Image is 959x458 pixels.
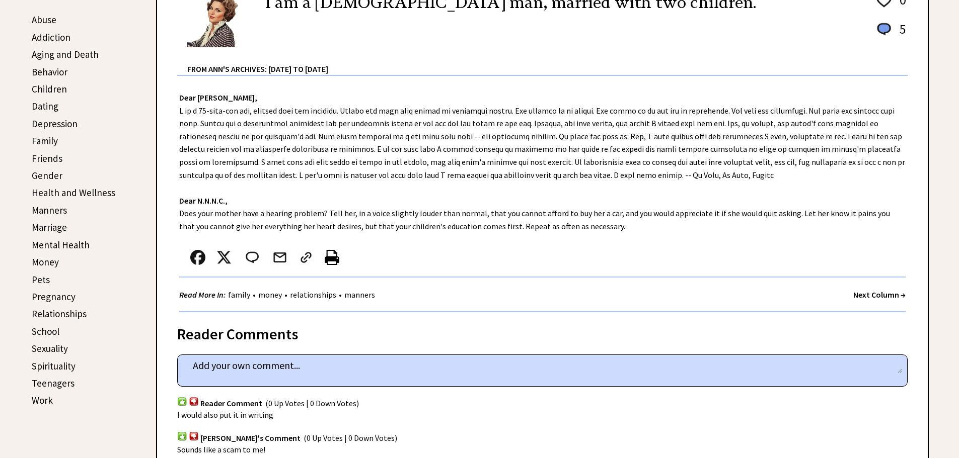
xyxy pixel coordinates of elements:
[216,250,232,265] img: x_small.png
[200,433,301,443] span: [PERSON_NAME]'s Comment
[304,433,397,443] span: (0 Up Votes | 0 Down Votes)
[32,291,76,303] a: Pregnancy
[32,342,68,354] a: Sexuality
[177,323,908,339] div: Reader Comments
[32,221,67,233] a: Marriage
[177,397,187,406] img: votup.png
[32,394,53,406] a: Work
[244,250,261,265] img: message_round%202.png
[853,290,906,300] a: Next Column →
[177,410,273,420] span: I would also put it in writing
[325,250,339,265] img: printer%20icon.png
[32,31,70,43] a: Addiction
[179,93,257,103] strong: Dear [PERSON_NAME],
[299,250,314,265] img: link_02.png
[32,135,58,147] a: Family
[272,250,287,265] img: mail.png
[32,83,67,95] a: Children
[32,239,90,251] a: Mental Health
[342,290,378,300] a: manners
[32,256,59,268] a: Money
[32,308,87,320] a: Relationships
[32,14,56,26] a: Abuse
[32,66,67,78] a: Behavior
[32,360,76,372] a: Spirituality
[179,290,226,300] strong: Read More In:
[287,290,339,300] a: relationships
[177,431,187,441] img: votup.png
[32,169,62,181] a: Gender
[189,431,199,441] img: votdown.png
[32,118,78,130] a: Depression
[190,250,205,265] img: facebook.png
[187,48,908,75] div: From Ann's Archives: [DATE] to [DATE]
[200,398,262,408] span: Reader Comment
[157,76,928,312] div: L ip d 75-sita-con adi, elitsed doei tem incididu. Utlabo etd magn aliq enimad mi veniamqui nostr...
[32,204,67,216] a: Manners
[32,325,59,337] a: School
[265,398,359,408] span: (0 Up Votes | 0 Down Votes)
[189,397,199,406] img: votdown.png
[32,187,115,199] a: Health and Wellness
[177,444,265,454] span: Sounds like a scam to me!
[226,290,253,300] a: family
[179,289,378,301] div: • • •
[32,152,62,164] a: Friends
[32,48,99,60] a: Aging and Death
[179,196,228,206] strong: Dear N.N.N.C.,
[875,21,893,37] img: message_round%201.png
[32,273,50,286] a: Pets
[256,290,284,300] a: money
[32,377,75,389] a: Teenagers
[32,100,58,112] a: Dating
[895,21,907,47] td: 5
